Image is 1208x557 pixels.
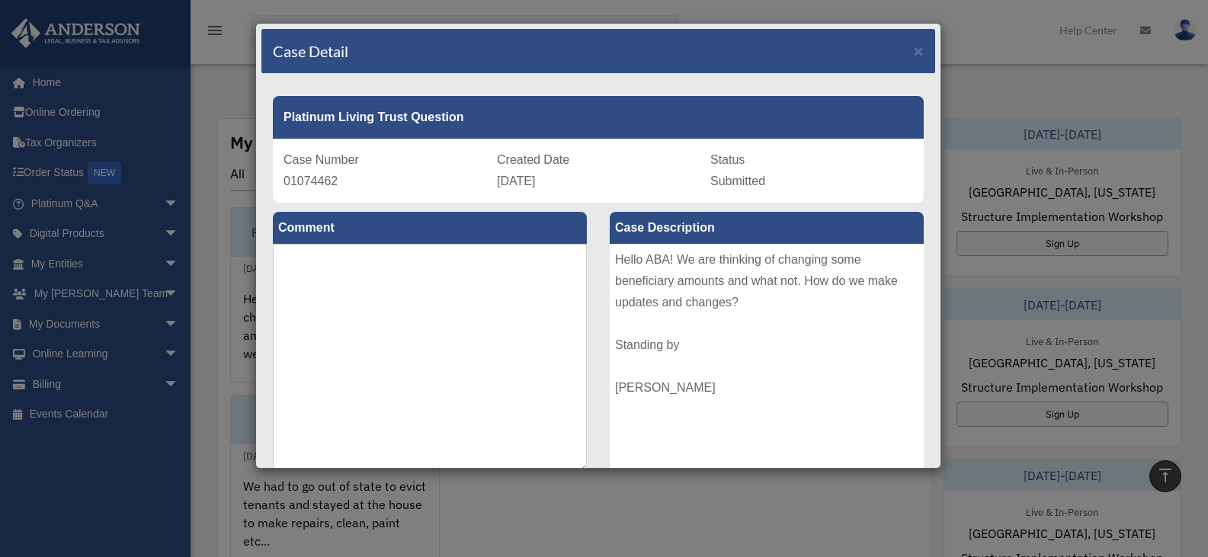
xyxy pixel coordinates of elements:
button: Close [914,43,924,59]
label: Comment [273,212,587,244]
span: × [914,42,924,59]
h4: Case Detail [273,40,348,62]
div: Platinum Living Trust Question [273,96,924,139]
label: Case Description [610,212,924,244]
span: Created Date [497,153,569,166]
div: Hello ABA! We are thinking of changing some beneficiary amounts and what not. How do we make upda... [610,244,924,472]
span: [DATE] [497,174,535,187]
span: Case Number [284,153,359,166]
span: 01074462 [284,174,338,187]
span: Submitted [710,174,765,187]
span: Status [710,153,745,166]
